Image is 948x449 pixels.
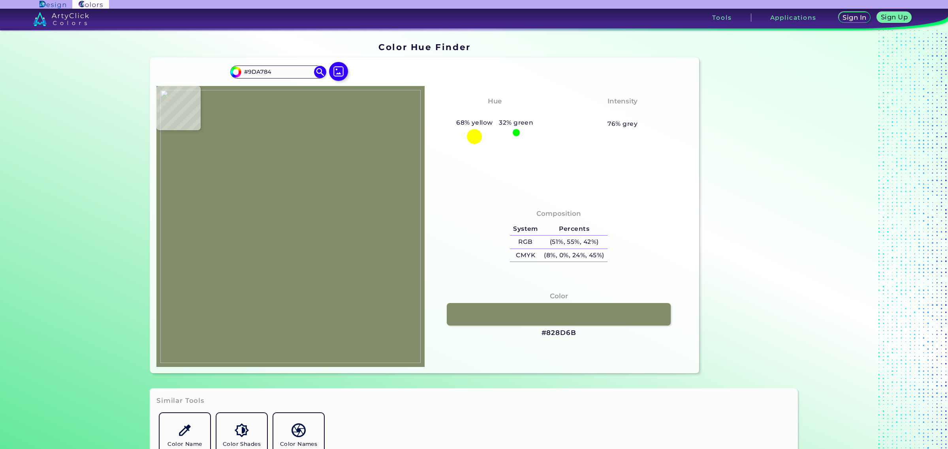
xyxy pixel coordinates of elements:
img: logo_artyclick_colors_white.svg [33,12,89,26]
input: type color.. [241,67,315,77]
h5: RGB [510,236,541,249]
h5: Percents [541,223,608,236]
h4: Color [550,290,568,302]
h5: (51%, 55%, 42%) [541,236,608,249]
h5: System [510,223,541,236]
h3: Greenish Yellow [462,108,528,118]
h3: Tools [712,15,732,21]
h3: Applications [770,15,816,21]
h3: Pale [611,108,634,118]
h5: CMYK [510,249,541,262]
img: icon_color_names_dictionary.svg [292,423,305,437]
img: icon_color_name_finder.svg [178,423,192,437]
img: ArtyClick Design logo [39,1,66,8]
h3: Similar Tools [156,396,205,406]
h5: 68% yellow [453,118,496,128]
h4: Composition [536,208,581,219]
h3: #828D6B [542,328,576,338]
h5: 32% green [496,118,536,128]
h5: Sign In [844,15,865,21]
img: icon search [314,66,326,78]
h5: Sign Up [882,14,907,20]
img: 14f94773-5caf-466e-af16-9b95e9725e54 [160,90,421,363]
h4: Hue [488,95,502,107]
a: Sign In [840,13,869,22]
h5: 76% grey [608,119,638,129]
h4: Intensity [608,95,638,107]
img: icon_color_shades.svg [235,423,248,437]
h1: Color Hue Finder [378,41,470,53]
h5: (8%, 0%, 24%, 45%) [541,249,608,262]
a: Sign Up [879,13,910,22]
img: icon picture [329,62,348,81]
